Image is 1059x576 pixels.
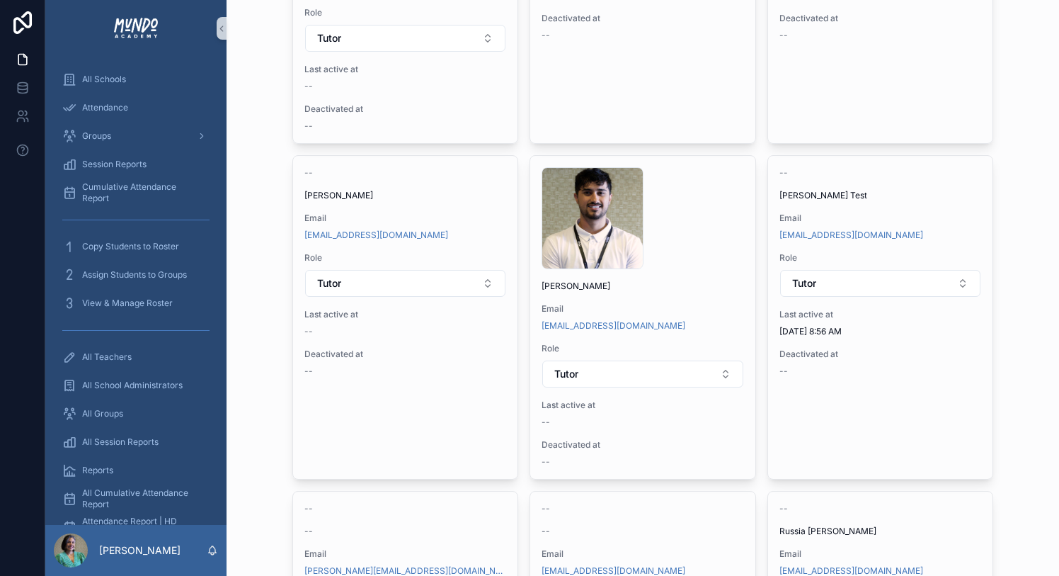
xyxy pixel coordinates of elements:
span: Deactivated at [779,349,982,360]
span: Role [542,343,744,354]
a: All Schools [54,67,218,92]
span: -- [542,30,550,41]
a: Groups [54,123,218,149]
span: Email [542,303,744,315]
span: Attendance Report | HD Program [82,516,204,538]
a: Assign Students to Groups [54,262,218,288]
span: View & Manage Roster [82,298,173,309]
a: View & Manage Roster [54,290,218,316]
span: Deactivated at [304,349,507,360]
span: Tutor [792,276,816,290]
span: -- [542,417,550,428]
span: Email [304,213,507,224]
span: Role [304,7,507,18]
a: All School Administrators [54,373,218,398]
a: [EMAIL_ADDRESS][DOMAIN_NAME] [542,320,685,332]
span: -- [779,30,788,41]
span: -- [304,81,313,92]
a: [EMAIL_ADDRESS][DOMAIN_NAME] [304,230,448,241]
span: -- [779,366,788,377]
span: -- [304,167,313,179]
div: scrollable content [45,57,227,525]
span: [DATE] 8:56 AM [779,326,982,337]
a: Cumulative Attendance Report [54,180,218,205]
span: Email [542,548,744,560]
span: Deactivated at [542,13,744,24]
span: Role [779,252,982,264]
span: Session Reports [82,159,147,170]
span: Russia [PERSON_NAME] [779,526,876,537]
a: All Cumulative Attendance Report [54,486,218,512]
span: [PERSON_NAME] Test [779,190,867,201]
span: All Session Reports [82,436,159,448]
span: Cumulative Attendance Report [82,181,204,204]
span: -- [542,456,550,468]
span: [PERSON_NAME] [304,190,373,201]
span: Groups [82,130,111,142]
span: All Groups [82,408,123,419]
span: Deactivated at [304,103,507,115]
span: -- [542,526,550,537]
span: -- [779,167,788,179]
span: Email [304,548,507,560]
span: Email [779,548,982,560]
span: Last active at [542,400,744,411]
a: All Session Reports [54,429,218,455]
span: Tutor [554,367,578,381]
a: Attendance [54,95,218,120]
span: All Schools [82,74,126,85]
img: App logo [113,17,159,40]
span: Tutor [317,31,341,45]
span: Last active at [304,309,507,320]
span: -- [304,120,313,132]
a: All Groups [54,401,218,427]
a: Reports [54,458,218,483]
span: All Cumulative Attendance Report [82,487,204,510]
span: -- [304,366,313,377]
span: Reports [82,465,113,476]
button: Select Button [305,25,506,52]
span: Last active at [304,64,507,75]
span: Role [304,252,507,264]
span: Attendance [82,102,128,113]
button: Select Button [780,270,981,297]
button: Select Button [305,270,506,297]
span: -- [304,526,313,537]
span: All School Administrators [82,380,183,391]
span: -- [304,503,313,514]
span: All Teachers [82,351,132,363]
span: Deactivated at [779,13,982,24]
span: -- [304,326,313,337]
span: Deactivated at [542,439,744,451]
span: -- [542,503,550,514]
span: Email [779,213,982,224]
span: Copy Students to Roster [82,241,179,252]
a: Session Reports [54,152,218,177]
span: Assign Students to Groups [82,269,187,281]
button: Select Button [542,361,743,388]
span: [PERSON_NAME] [542,281,610,292]
span: Tutor [317,276,341,290]
a: Copy Students to Roster [54,234,218,259]
a: [EMAIL_ADDRESS][DOMAIN_NAME] [779,230,923,241]
a: All Teachers [54,344,218,370]
a: Attendance Report | HD Program [54,514,218,540]
span: -- [779,503,788,514]
span: Last active at [779,309,982,320]
p: [PERSON_NAME] [99,543,181,558]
